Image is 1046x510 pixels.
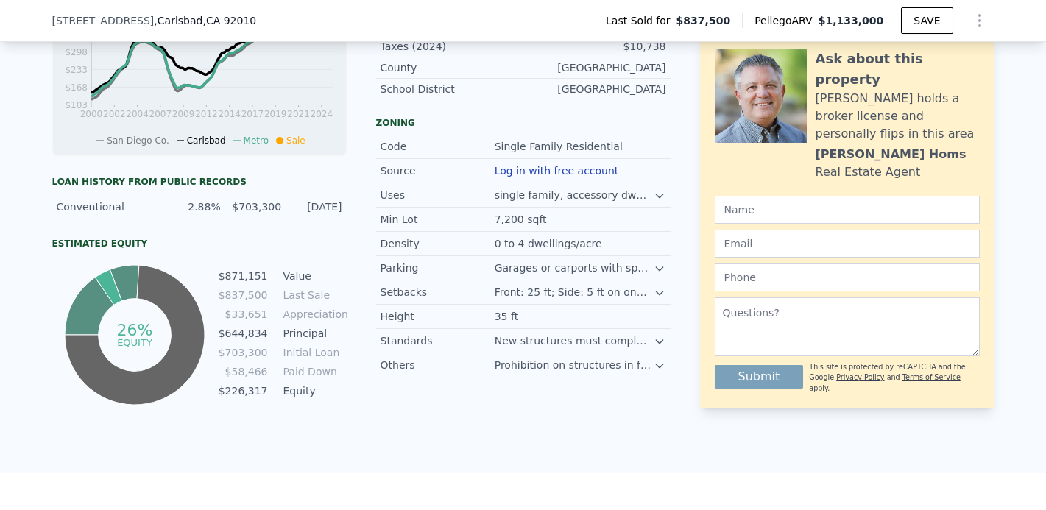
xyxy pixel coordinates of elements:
[218,109,241,119] tspan: 2014
[715,365,804,389] button: Submit
[57,199,160,214] div: Conventional
[606,13,676,28] span: Last Sold for
[495,165,619,177] button: Log in with free account
[287,109,310,119] tspan: 2021
[381,60,523,75] div: County
[381,188,495,202] div: Uses
[495,261,654,275] div: Garages or carports with specific setbacks
[187,135,226,146] span: Carlsbad
[523,39,666,54] div: $10,738
[381,236,495,251] div: Density
[241,109,264,119] tspan: 2017
[381,82,523,96] div: School District
[381,163,495,178] div: Source
[117,336,152,347] tspan: equity
[65,65,88,75] tspan: $233
[280,325,347,341] td: Principal
[523,60,666,75] div: [GEOGRAPHIC_DATA]
[65,47,88,57] tspan: $298
[381,139,495,154] div: Code
[280,306,347,322] td: Appreciation
[117,321,153,339] tspan: 26%
[816,163,921,181] div: Real Estate Agent
[381,358,495,372] div: Others
[523,82,666,96] div: [GEOGRAPHIC_DATA]
[495,309,521,324] div: 35 ft
[310,109,333,119] tspan: 2024
[816,49,980,90] div: Ask about this property
[218,268,269,284] td: $871,151
[381,333,495,348] div: Standards
[195,109,218,119] tspan: 2012
[52,13,155,28] span: [STREET_ADDRESS]
[809,362,979,394] div: This site is protected by reCAPTCHA and the Google and apply.
[280,383,347,399] td: Equity
[218,364,269,380] td: $58,466
[715,263,980,291] input: Phone
[79,109,102,119] tspan: 2000
[495,212,550,227] div: 7,200 sqft
[495,358,654,372] div: Prohibition on structures in front setback area.
[819,15,884,26] span: $1,133,000
[230,199,281,214] div: $703,300
[381,39,523,54] div: Taxes (2024)
[715,196,980,224] input: Name
[280,344,347,361] td: Initial Loan
[901,7,953,34] button: SAVE
[218,344,269,361] td: $703,300
[495,333,654,348] div: New structures must comply with general development standards and accessory structure specifics.
[202,15,256,26] span: , CA 92010
[376,117,671,129] div: Zoning
[280,287,347,303] td: Last Sale
[676,13,731,28] span: $837,500
[52,176,347,188] div: Loan history from public records
[965,6,994,35] button: Show Options
[286,135,305,146] span: Sale
[169,199,220,214] div: 2.88%
[65,82,88,93] tspan: $168
[495,285,654,300] div: Front: 25 ft; Side: 5 ft on one side and 5 on the other; Rear: 15 ft
[495,188,654,202] div: single family, accessory dwelling unit, group home (six or fewer residents), manufactured housing
[381,261,495,275] div: Parking
[495,236,605,251] div: 0 to 4 dwellings/acre
[218,287,269,303] td: $837,500
[107,135,169,146] span: San Diego Co.
[381,212,495,227] div: Min Lot
[902,373,961,381] a: Terms of Service
[52,238,347,249] div: Estimated Equity
[381,309,495,324] div: Height
[154,13,256,28] span: , Carlsbad
[65,100,88,110] tspan: $103
[755,13,819,28] span: Pellego ARV
[149,109,172,119] tspan: 2007
[816,90,980,143] div: [PERSON_NAME] holds a broker license and personally flips in this area
[280,364,347,380] td: Paid Down
[218,325,269,341] td: $644,834
[172,109,194,119] tspan: 2009
[244,135,269,146] span: Metro
[218,383,269,399] td: $226,317
[816,146,967,163] div: [PERSON_NAME] Homs
[495,139,626,154] div: Single Family Residential
[836,373,884,381] a: Privacy Policy
[126,109,149,119] tspan: 2004
[264,109,286,119] tspan: 2019
[290,199,342,214] div: [DATE]
[715,230,980,258] input: Email
[218,306,269,322] td: $33,651
[103,109,126,119] tspan: 2002
[280,268,347,284] td: Value
[381,285,495,300] div: Setbacks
